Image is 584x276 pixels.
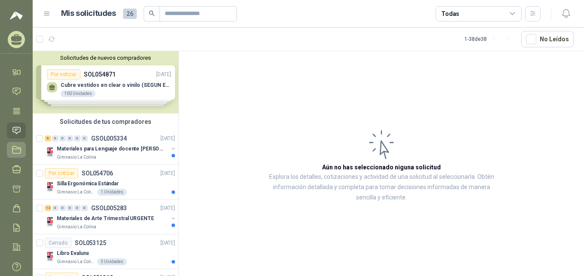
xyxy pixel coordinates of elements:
h3: Aún no has seleccionado niguna solicitud [322,163,441,172]
a: CerradoSOL053125[DATE] Company LogoLibro EvalunaGimnasio La Colina3 Unidades [33,234,178,269]
p: Explora los detalles, cotizaciones y actividad de una solicitud al seleccionarla. Obtén informaci... [265,172,498,203]
div: Cerrado [45,238,71,248]
p: Gimnasio La Colina [57,224,96,230]
p: Materiales para Lenguaje docente [PERSON_NAME] [57,145,164,153]
div: 0 [67,205,73,211]
div: 0 [59,135,66,141]
span: search [149,10,155,16]
div: 3 Unidades [97,258,127,265]
div: 6 [45,135,51,141]
p: Materiales de Arte Trimestral URGENTE [57,215,154,223]
div: 0 [52,135,58,141]
p: Libro Evaluna [57,249,89,258]
p: GSOL005283 [91,205,127,211]
div: Por cotizar [45,168,78,178]
p: [DATE] [160,169,175,178]
h1: Mis solicitudes [61,7,116,20]
div: 0 [74,205,80,211]
button: No Leídos [521,31,574,47]
p: [DATE] [160,204,175,212]
button: Solicitudes de nuevos compradores [36,55,175,61]
div: 1 Unidades [97,189,127,196]
div: 0 [67,135,73,141]
img: Logo peakr [10,10,23,21]
p: GSOL005334 [91,135,127,141]
div: Solicitudes de nuevos compradoresPor cotizarSOL054871[DATE] Cubre vestidos en clear o vinilo (SEG... [33,51,178,113]
div: 1 - 38 de 38 [464,32,514,46]
div: 0 [52,205,58,211]
p: SOL054706 [82,170,113,176]
div: Todas [441,9,459,18]
p: Gimnasio La Colina [57,258,95,265]
div: 12 [45,205,51,211]
img: Company Logo [45,251,55,262]
p: Gimnasio La Colina [57,154,96,161]
p: Silla Ergonómica Estándar [57,180,119,188]
img: Company Logo [45,147,55,157]
a: 6 0 0 0 0 0 GSOL005334[DATE] Company LogoMateriales para Lenguaje docente [PERSON_NAME]Gimnasio L... [45,133,177,161]
div: 0 [81,205,88,211]
a: 12 0 0 0 0 0 GSOL005283[DATE] Company LogoMateriales de Arte Trimestral URGENTEGimnasio La Colina [45,203,177,230]
a: Por cotizarSOL054706[DATE] Company LogoSilla Ergonómica EstándarGimnasio La Colina1 Unidades [33,165,178,199]
p: SOL053125 [75,240,106,246]
img: Company Logo [45,182,55,192]
p: [DATE] [160,239,175,247]
div: Solicitudes de tus compradores [33,113,178,130]
p: [DATE] [160,135,175,143]
div: 0 [59,205,66,211]
p: Gimnasio La Colina [57,189,95,196]
span: 26 [123,9,137,19]
div: 0 [74,135,80,141]
img: Company Logo [45,217,55,227]
div: 0 [81,135,88,141]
